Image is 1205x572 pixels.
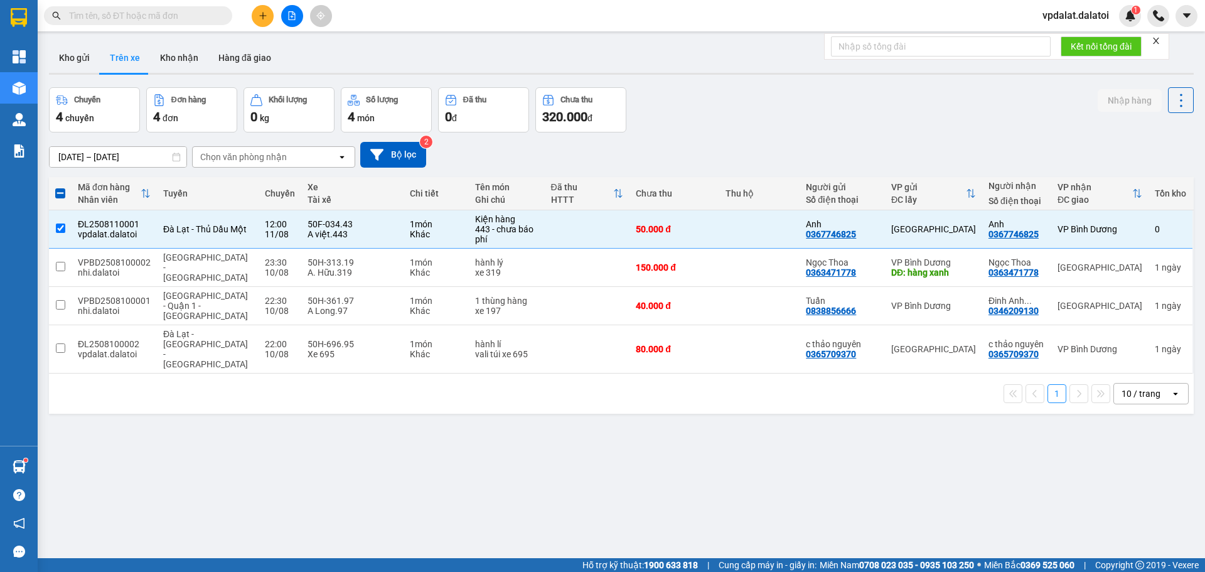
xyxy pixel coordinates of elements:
div: Khác [410,267,463,278]
div: 50H-696.95 [308,339,398,349]
sup: 1 [1132,6,1140,14]
div: 10/08 [265,306,295,316]
div: ĐC lấy [891,195,966,205]
img: logo-vxr [11,8,27,27]
div: VPBD2508100002 [78,257,151,267]
div: VP Bình Dương [1058,224,1142,234]
div: Ngọc Thoa [806,257,879,267]
div: 0367746825 [988,229,1039,239]
button: Số lượng4món [341,87,432,132]
div: 10 / trang [1122,387,1160,400]
span: Cung cấp máy in - giấy in: [719,558,817,572]
div: 10/08 [265,349,295,359]
th: Toggle SortBy [545,177,630,210]
div: Ngọc Thoa [988,257,1045,267]
span: aim [316,11,325,20]
span: 4 [56,109,63,124]
div: 50.000 đ [636,224,713,234]
span: Kết nối tổng đài [1071,40,1132,53]
div: Khối lượng [269,95,307,104]
input: Tìm tên, số ĐT hoặc mã đơn [69,9,217,23]
div: Chưa thu [560,95,592,104]
button: Hàng đã giao [208,43,281,73]
span: Đà Lạt - [GEOGRAPHIC_DATA] - [GEOGRAPHIC_DATA] [163,329,248,369]
button: Đơn hàng4đơn [146,87,237,132]
span: question-circle [13,489,25,501]
div: A. Hữu.319 [308,267,398,278]
span: [GEOGRAPHIC_DATA] - Quận 1 - [GEOGRAPHIC_DATA] [163,291,248,321]
div: Chưa thu [636,188,713,198]
th: Toggle SortBy [885,177,982,210]
div: hành lý [475,257,538,267]
div: xe 319 [475,267,538,278]
div: ĐL2508100002 [78,339,151,349]
span: file-add [287,11,296,20]
div: VP Bình Dương [1058,344,1142,354]
span: message [13,546,25,558]
div: vpdalat.dalatoi [78,229,151,239]
span: 1 [1133,6,1138,14]
div: VPBD2508100001 [78,296,151,306]
div: hành lí [475,339,538,349]
img: phone-icon [1153,10,1164,21]
div: Tồn kho [1155,188,1186,198]
div: A việt.443 [308,229,398,239]
div: ĐL2508110001 [78,219,151,229]
div: Người nhận [988,181,1045,191]
div: [GEOGRAPHIC_DATA] [1058,262,1142,273]
div: Tuyến [163,188,252,198]
button: Chuyến4chuyến [49,87,140,132]
div: Ghi chú [475,195,538,205]
button: plus [252,5,274,27]
div: xe 197 [475,306,538,316]
div: 0365709370 [806,349,856,359]
div: [GEOGRAPHIC_DATA] [891,224,976,234]
div: 1 [1155,262,1186,273]
span: ⚪️ [977,563,981,568]
div: 40.000 đ [636,301,713,311]
span: 320.000 [542,109,587,124]
div: VP nhận [1058,182,1132,192]
div: Khác [410,229,463,239]
input: Nhập số tổng đài [831,36,1051,57]
div: DĐ: hàng xanh [891,267,976,278]
img: icon-new-feature [1125,10,1136,21]
img: dashboard-icon [13,50,26,63]
img: solution-icon [13,144,26,158]
div: 50F-034.43 [308,219,398,229]
div: VP Bình Dương [891,257,976,267]
div: 0 [1155,224,1186,234]
div: 10/08 [265,267,295,278]
span: ngày [1162,301,1181,311]
img: warehouse-icon [13,82,26,95]
button: Chưa thu320.000đ [535,87,626,132]
div: Kiện hàng [475,214,538,224]
div: A Long.97 [308,306,398,316]
div: 0363471778 [988,267,1039,278]
div: vali túi xe 695 [475,349,538,359]
span: Hỗ trợ kỹ thuật: [582,558,698,572]
span: món [357,113,375,123]
img: warehouse-icon [13,113,26,126]
div: 1 [1155,301,1186,311]
button: Khối lượng0kg [244,87,335,132]
span: đơn [163,113,178,123]
div: c thảo nguyên [988,339,1045,349]
div: [GEOGRAPHIC_DATA] [891,344,976,354]
span: Đà Lạt - Thủ Dầu Một [163,224,247,234]
span: | [1084,558,1086,572]
div: VP gửi [891,182,966,192]
div: 0365709370 [988,349,1039,359]
button: Kho nhận [150,43,208,73]
div: Số điện thoại [988,196,1045,206]
strong: 1900 633 818 [644,560,698,570]
span: ngày [1162,344,1181,354]
div: 11/08 [265,229,295,239]
span: kg [260,113,269,123]
span: 0 [250,109,257,124]
span: | [707,558,709,572]
input: Select a date range. [50,147,186,167]
span: 4 [348,109,355,124]
button: Đã thu0đ [438,87,529,132]
span: đ [452,113,457,123]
